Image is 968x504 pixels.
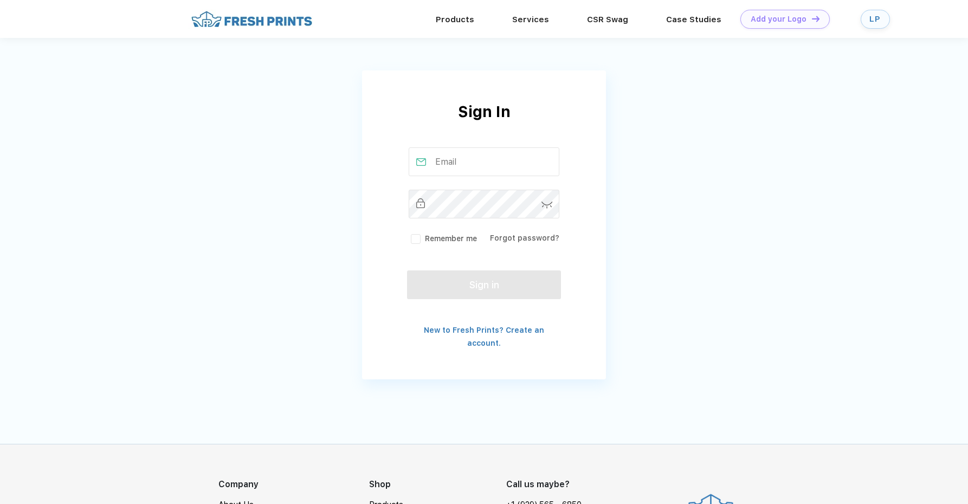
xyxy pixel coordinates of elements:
img: email_active.svg [416,158,426,166]
img: password_inactive.svg [416,198,425,208]
a: Forgot password? [490,234,559,242]
div: LP [869,15,881,24]
a: New to Fresh Prints? Create an account. [424,326,544,347]
button: Sign in [407,270,561,299]
a: Products [436,15,474,24]
img: password-icon.svg [541,202,553,209]
input: Email [409,147,560,176]
div: Shop [369,478,506,491]
img: DT [812,16,819,22]
div: Add your Logo [751,15,806,24]
img: fo%20logo%202.webp [188,10,315,29]
div: Company [218,478,369,491]
div: Sign In [362,100,606,147]
a: LP [861,10,890,29]
label: Remember me [409,233,477,244]
div: Call us maybe? [506,478,589,491]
